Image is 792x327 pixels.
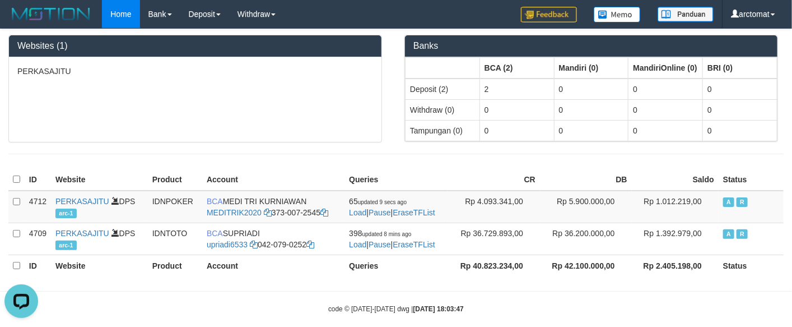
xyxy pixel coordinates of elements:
[344,255,448,276] th: Queries
[521,7,577,22] img: Feedback.jpg
[349,229,411,238] span: 398
[719,255,784,276] th: Status
[25,255,51,276] th: ID
[344,169,448,191] th: Queries
[17,41,373,51] h3: Websites (1)
[406,79,480,100] td: Deposit (2)
[413,41,769,51] h3: Banks
[320,208,328,217] a: Copy 3730072545 to clipboard
[207,229,223,238] span: BCA
[362,231,412,237] span: updated 8 mins ago
[406,120,480,141] td: Tampungan (0)
[202,223,344,255] td: SUPRIADI 042-079-0252
[25,223,51,255] td: 4709
[358,199,407,205] span: updated 9 secs ago
[202,169,344,191] th: Account
[349,240,366,249] a: Load
[448,255,540,276] th: Rp 40.823.234,00
[448,169,540,191] th: CR
[55,197,109,206] a: PERKASAJITU
[349,197,407,206] span: 65
[207,208,262,217] a: MEDITRIK2020
[349,229,435,249] span: | |
[632,223,719,255] td: Rp 1.392.979,00
[369,208,391,217] a: Pause
[628,57,703,79] th: Group: activate to sort column ascending
[540,255,632,276] th: Rp 42.100.000,00
[540,169,632,191] th: DB
[328,305,464,313] small: code © [DATE]-[DATE] dwg |
[448,191,540,223] td: Rp 4.093.341,00
[264,208,272,217] a: Copy MEDITRIK2020 to clipboard
[540,191,632,223] td: Rp 5.900.000,00
[632,255,719,276] th: Rp 2.405.198,00
[479,57,554,79] th: Group: activate to sort column ascending
[51,255,148,276] th: Website
[148,255,202,276] th: Product
[55,229,109,238] a: PERKASAJITU
[207,240,248,249] a: upriadi6533
[658,7,714,22] img: panduan.png
[17,66,373,77] p: PERKASAJITU
[55,241,77,250] span: arc-1
[554,79,628,100] td: 0
[628,120,703,141] td: 0
[148,169,202,191] th: Product
[723,197,734,207] span: Active
[349,208,366,217] a: Load
[393,240,435,249] a: EraseTFList
[306,240,314,249] a: Copy 0420790252 to clipboard
[703,120,777,141] td: 0
[703,79,777,100] td: 0
[632,191,719,223] td: Rp 1.012.219,00
[628,79,703,100] td: 0
[737,197,748,207] span: Running
[25,191,51,223] td: 4712
[554,99,628,120] td: 0
[148,191,202,223] td: IDNPOKER
[554,120,628,141] td: 0
[479,120,554,141] td: 0
[207,197,223,206] span: BCA
[703,99,777,120] td: 0
[479,79,554,100] td: 2
[51,169,148,191] th: Website
[448,223,540,255] td: Rp 36.729.893,00
[369,240,391,249] a: Pause
[628,99,703,120] td: 0
[51,223,148,255] td: DPS
[632,169,719,191] th: Saldo
[719,169,784,191] th: Status
[202,255,344,276] th: Account
[148,223,202,255] td: IDNTOTO
[202,191,344,223] td: MEDI TRI KURNIAWAN 373-007-2545
[406,57,480,79] th: Group: activate to sort column ascending
[4,4,38,38] button: Open LiveChat chat widget
[594,7,641,22] img: Button%20Memo.svg
[8,6,94,22] img: MOTION_logo.png
[540,223,632,255] td: Rp 36.200.000,00
[51,191,148,223] td: DPS
[250,240,258,249] a: Copy upriadi6533 to clipboard
[554,57,628,79] th: Group: activate to sort column ascending
[393,208,435,217] a: EraseTFList
[737,229,748,239] span: Running
[723,229,734,239] span: Active
[349,197,435,217] span: | |
[413,305,464,313] strong: [DATE] 18:03:47
[55,209,77,218] span: arc-1
[25,169,51,191] th: ID
[479,99,554,120] td: 0
[703,57,777,79] th: Group: activate to sort column ascending
[406,99,480,120] td: Withdraw (0)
